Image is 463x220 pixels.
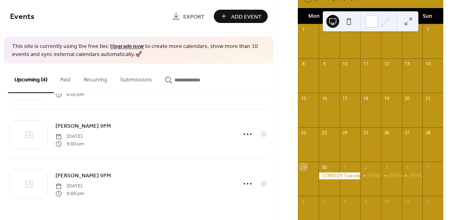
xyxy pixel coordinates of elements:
div: 12 [383,61,389,67]
div: 6 [404,27,410,33]
div: 21 [425,95,431,101]
span: Events [10,9,35,25]
div: 25 [363,130,369,136]
div: 4 [363,27,369,33]
div: 6 [300,198,306,204]
div: 13 [404,61,410,67]
div: 1 [342,164,348,170]
span: This site is currently using the free tier. to create more calendars, show more than 10 events an... [12,43,266,58]
div: 9 [363,198,369,204]
div: Wed [342,8,361,24]
div: 18 [363,95,369,101]
div: 9 [321,61,327,67]
div: 7 [321,198,327,204]
div: 4 [404,164,410,170]
div: [PERSON_NAME] 8PM [367,172,416,179]
div: Sun [418,8,437,24]
div: Thu [361,8,380,24]
div: 27 [404,130,410,136]
div: 26 [383,130,389,136]
a: [PERSON_NAME] 9PM [55,171,111,180]
div: 10 [383,198,389,204]
div: 15 [300,95,306,101]
span: Export [183,12,205,21]
div: 19 [383,95,389,101]
div: [PERSON_NAME] 9PM [409,172,458,179]
div: 5 [383,27,389,33]
div: COMEDY Tuesday @ 8PM TRIVIA Wednesday @ 7:30PM [319,172,360,179]
a: [PERSON_NAME] 9PM [55,121,111,131]
div: 11 [363,61,369,67]
div: 16 [321,95,327,101]
div: 28 [425,130,431,136]
button: Add Event [214,10,268,23]
span: 9:00 pm [55,190,84,197]
div: 5 [425,164,431,170]
div: 1 [300,27,306,33]
button: Past [54,64,77,92]
button: Upcoming (4) [8,64,54,93]
div: [PERSON_NAME] 9PM [388,172,437,179]
div: 2 [363,164,369,170]
div: Fri [380,8,399,24]
span: 8:00 pm [55,91,84,98]
div: Mon [304,8,323,24]
span: 9:00 pm [55,140,84,147]
span: [PERSON_NAME] 9PM [55,172,111,180]
div: 17 [342,95,348,101]
div: Sat [399,8,418,24]
div: 3 [383,164,389,170]
div: 3 [342,27,348,33]
div: 22 [300,130,306,136]
span: [PERSON_NAME] 9PM [55,122,111,131]
div: 2 [321,27,327,33]
div: Geoff Kennedy 8PM [360,172,381,179]
div: 7 [425,27,431,33]
button: Recurring [77,64,114,92]
div: 24 [342,130,348,136]
div: Tue [323,8,342,24]
span: [DATE] [55,133,84,140]
div: 23 [321,130,327,136]
button: Submissions [114,64,158,92]
div: 14 [425,61,431,67]
div: 10 [342,61,348,67]
div: 29 [300,164,306,170]
div: 20 [404,95,410,101]
div: 8 [300,61,306,67]
a: Export [166,10,211,23]
span: [DATE] [55,183,84,190]
div: Ken MacPherson 9PM [402,172,423,179]
div: 12 [425,198,431,204]
span: Add Event [231,12,262,21]
div: 8 [342,198,348,204]
a: Upgrade now [110,41,144,52]
div: 30 [321,164,327,170]
div: Joe Murphy 9PM [381,172,402,179]
div: 11 [404,198,410,204]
